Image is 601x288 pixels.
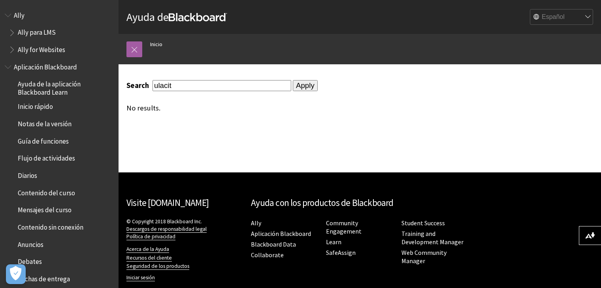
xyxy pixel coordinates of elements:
[18,100,53,111] span: Inicio rápido
[401,219,445,227] a: Student Success
[18,272,70,283] span: Fechas de entrega
[126,10,227,24] a: Ayuda deBlackboard
[401,230,463,246] a: Training and Development Manager
[251,240,296,249] a: Blackboard Data
[251,251,284,259] a: Collaborate
[126,226,207,233] a: Descargos de responsabilidad legal
[6,264,26,284] button: Abrir preferencias
[18,186,75,197] span: Contenido del curso
[126,218,243,240] p: © Copyright 2018 Blackboard Inc.
[326,238,341,246] a: Learn
[18,169,37,180] span: Diarios
[126,81,151,90] label: Search
[18,117,72,128] span: Notas de la versión
[126,197,209,208] a: Visite [DOMAIN_NAME]
[18,78,113,96] span: Ayuda de la aplicación Blackboard Learn
[530,9,593,25] select: Site Language Selector
[18,26,56,37] span: Ally para LMS
[18,152,75,163] span: Flujo de actividades
[14,9,24,19] span: Ally
[18,43,65,54] span: Ally for Websites
[326,249,356,257] a: SafeAssign
[126,104,476,112] div: No results.
[251,219,261,227] a: Ally
[150,39,162,49] a: Inicio
[126,254,172,262] a: Recursos del cliente
[251,196,469,210] h2: Ayuda con los productos de Blackboard
[251,230,311,238] a: Aplicación Blackboard
[18,135,69,145] span: Guía de funciones
[401,249,447,265] a: Web Community Manager
[169,13,227,21] strong: Blackboard
[126,233,175,240] a: Política de privacidad
[126,274,155,281] a: Iniciar sesión
[326,219,362,236] a: Community Engagement
[18,204,72,214] span: Mensajes del curso
[5,9,114,56] nav: Book outline for Anthology Ally Help
[14,60,77,71] span: Aplicación Blackboard
[126,263,189,270] a: Seguridad de los productos
[18,255,42,266] span: Debates
[18,238,43,249] span: Anuncios
[293,80,318,91] input: Apply
[18,221,83,231] span: Contenido sin conexión
[126,246,169,253] a: Acerca de la Ayuda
